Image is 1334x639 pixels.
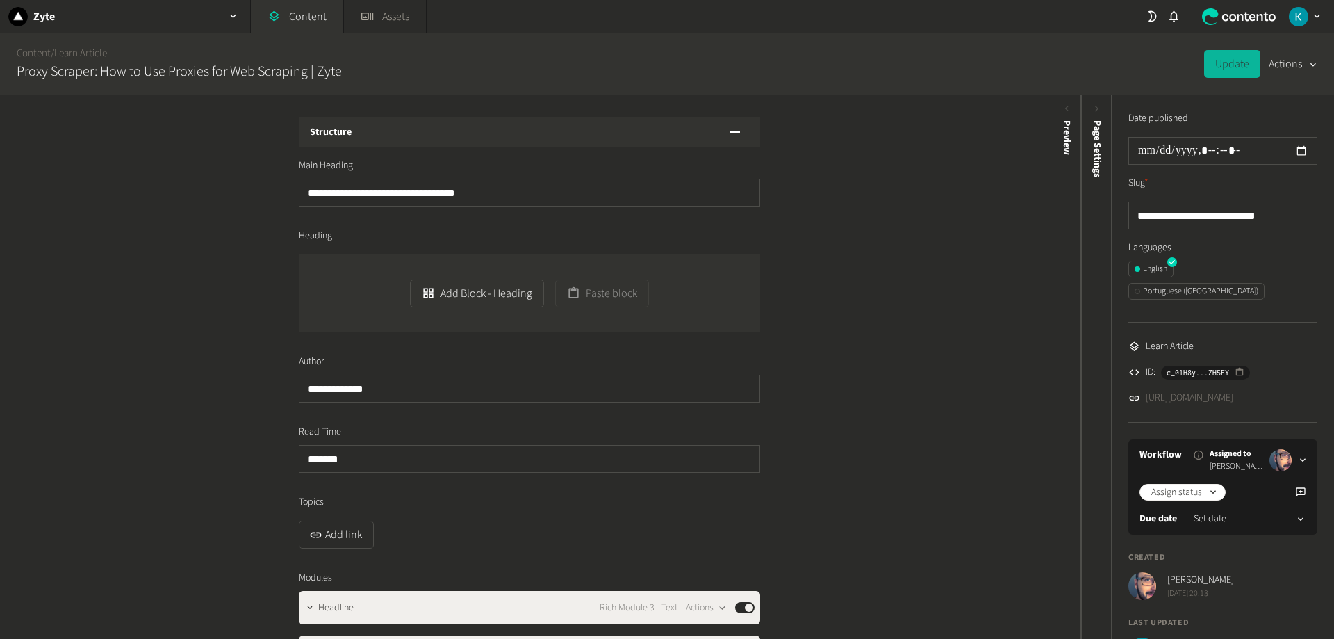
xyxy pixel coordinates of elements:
[299,521,374,549] button: Add link
[310,125,352,140] h3: Structure
[1204,50,1260,78] button: Update
[299,355,324,369] span: Author
[299,571,332,585] span: Modules
[1146,391,1233,405] a: [URL][DOMAIN_NAME]
[1135,285,1258,298] div: Portuguese ([GEOGRAPHIC_DATA])
[1146,365,1155,380] span: ID:
[1128,617,1317,629] h4: Last updated
[17,46,51,60] a: Content
[33,8,55,25] h2: Zyte
[51,46,54,60] span: /
[1139,448,1182,462] a: Workflow
[1128,176,1148,191] label: Slug
[8,7,28,26] img: Zyte
[1139,512,1177,526] label: Due date
[17,61,342,82] h2: Proxy Scraper: How to Use Proxies for Web Scraping | Zyte
[1269,50,1317,78] button: Actions
[1139,484,1226,501] button: Assign status
[686,599,727,616] button: Actions
[318,601,354,615] span: Headline
[299,495,324,510] span: Topics
[1289,7,1308,26] img: Karlo Jedud
[1128,572,1156,600] img: Josh Angell
[1161,366,1250,380] button: c_01H8y...ZH5FY
[1128,261,1174,277] button: English
[600,601,677,615] span: Rich Module 3 - Text
[1135,263,1167,275] div: English
[555,280,649,307] button: Paste block
[299,229,332,243] span: Heading
[1146,339,1194,354] span: Learn Article
[1151,485,1202,500] span: Assign status
[1167,588,1234,600] span: [DATE] 20:13
[1167,573,1234,588] span: [PERSON_NAME]
[1128,241,1317,255] label: Languages
[1090,120,1105,177] span: Page Settings
[299,159,353,173] span: Main Heading
[1269,449,1292,471] img: Josh Angell
[1167,366,1229,379] span: c_01H8y...ZH5FY
[1210,460,1264,473] span: [PERSON_NAME]
[1128,111,1188,126] label: Date published
[1194,512,1226,526] span: Set date
[1060,120,1074,155] div: Preview
[1128,551,1317,564] h4: Created
[1128,283,1265,300] button: Portuguese ([GEOGRAPHIC_DATA])
[54,46,107,60] a: Learn Article
[410,280,544,307] button: Add Block - Heading
[1210,448,1264,460] span: Assigned to
[299,425,341,439] span: Read Time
